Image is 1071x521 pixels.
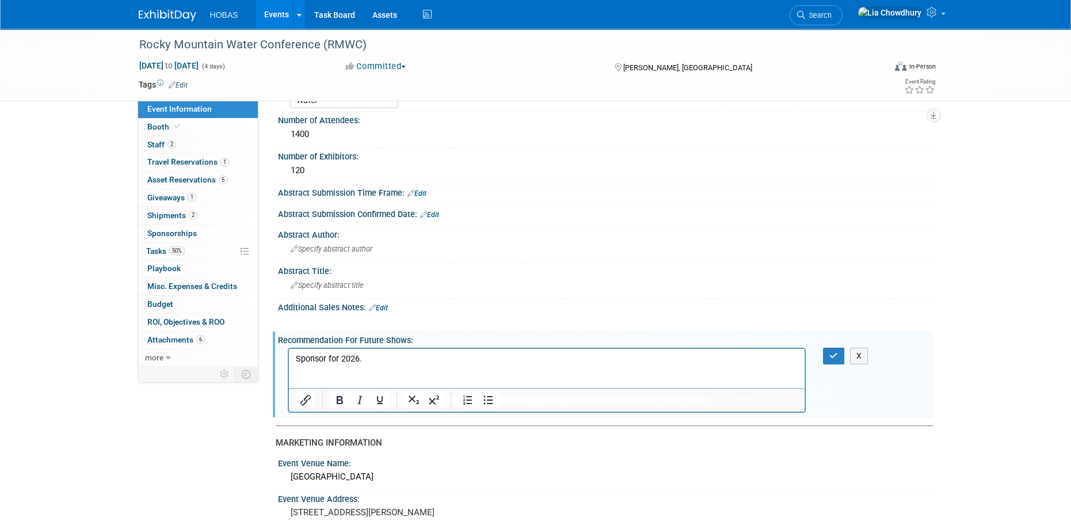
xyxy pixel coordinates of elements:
div: Abstract Submission Confirmed Date: [278,206,933,220]
button: Bullet list [478,392,497,408]
a: Asset Reservations5 [138,172,258,189]
span: Staff [147,140,176,149]
a: Edit [369,304,388,312]
span: Playbook [147,264,181,273]
span: Tasks [146,246,185,256]
span: Shipments [147,211,197,220]
i: Booth reservation complete [174,123,180,130]
div: Rocky Mountain Water Conference (RMWC) [135,35,868,55]
span: Misc. Expenses & Credits [147,282,237,291]
span: Booth [147,122,182,131]
div: 1400 [287,126,924,143]
button: Numbered list [458,392,477,408]
span: [DATE] [DATE] [139,60,199,71]
span: Search [805,11,832,20]
button: Underline [369,392,389,408]
span: (4 days) [201,63,225,70]
pre: [STREET_ADDRESS][PERSON_NAME] [291,507,538,518]
a: Travel Reservations1 [138,154,258,171]
a: Shipments2 [138,207,258,225]
a: ROI, Objectives & ROO [138,314,258,331]
div: MARKETING INFORMATION [276,437,924,449]
td: Toggle Event Tabs [234,367,258,382]
div: Abstract Author: [278,226,933,241]
span: 50% [169,246,185,255]
div: Abstract Submission Time Frame: [278,184,933,199]
span: Event Information [147,104,212,113]
span: [PERSON_NAME], [GEOGRAPHIC_DATA] [623,63,752,72]
span: 1 [188,193,196,201]
span: Giveaways [147,193,196,202]
button: X [850,348,868,364]
button: Subscript [403,392,423,408]
span: 6 [196,335,205,344]
div: Event Format [817,60,936,77]
a: Search [790,5,843,25]
span: Specify abstract author [291,245,372,253]
a: more [138,349,258,367]
a: Attachments6 [138,332,258,349]
div: Number of Exhibitors: [278,148,933,162]
img: Format-Inperson.png [895,62,906,71]
button: Bold [329,392,349,408]
div: Event Rating [904,79,935,85]
a: Event Information [138,101,258,118]
button: Insert/edit link [296,392,315,408]
span: HOBAS [210,10,238,20]
span: 5 [219,176,227,184]
div: Recommendation For Future Shows: [278,332,933,346]
a: Edit [407,189,426,197]
img: Lia Chowdhury [857,6,922,19]
button: Committed [342,60,410,73]
span: 2 [167,140,176,149]
a: Edit [420,211,439,219]
div: In-Person [908,62,935,71]
div: Event Venue Address: [278,490,933,505]
a: Sponsorships [138,225,258,242]
td: Personalize Event Tab Strip [215,367,235,382]
div: Event Venue Name: [278,455,933,469]
a: Giveaways1 [138,189,258,207]
td: Tags [139,79,188,90]
span: Attachments [147,335,205,344]
a: Edit [169,81,188,89]
span: ROI, Objectives & ROO [147,317,224,326]
span: more [145,353,163,362]
img: ExhibitDay [139,10,196,21]
button: Italic [349,392,369,408]
span: Budget [147,299,173,309]
div: Number of Attendees: [278,112,933,126]
a: Tasks50% [138,243,258,260]
div: Additional Sales Notes: [278,299,933,314]
span: to [163,61,174,70]
div: 120 [287,162,924,180]
a: Staff2 [138,136,258,154]
span: 1 [220,158,229,166]
a: Misc. Expenses & Credits [138,278,258,295]
button: Superscript [424,392,443,408]
span: Sponsorships [147,229,197,238]
span: Travel Reservations [147,157,229,166]
span: 2 [189,211,197,219]
div: [GEOGRAPHIC_DATA] [287,468,924,486]
span: Specify abstract title [291,281,364,290]
a: Playbook [138,260,258,277]
div: Abstract Title: [278,263,933,277]
iframe: Rich Text Area [289,349,805,388]
span: Asset Reservations [147,175,227,184]
a: Booth [138,119,258,136]
a: Budget [138,296,258,313]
